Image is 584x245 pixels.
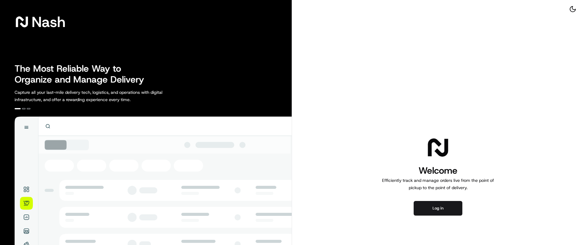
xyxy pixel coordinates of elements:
h2: The Most Reliable Way to Organize and Manage Delivery [15,63,151,85]
button: Log in [414,201,462,216]
h1: Welcome [380,165,496,177]
p: Efficiently track and manage orders live from the point of pickup to the point of delivery. [380,177,496,191]
span: Nash [32,16,65,28]
p: Capture all your last-mile delivery tech, logistics, and operations with digital infrastructure, ... [15,89,190,103]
